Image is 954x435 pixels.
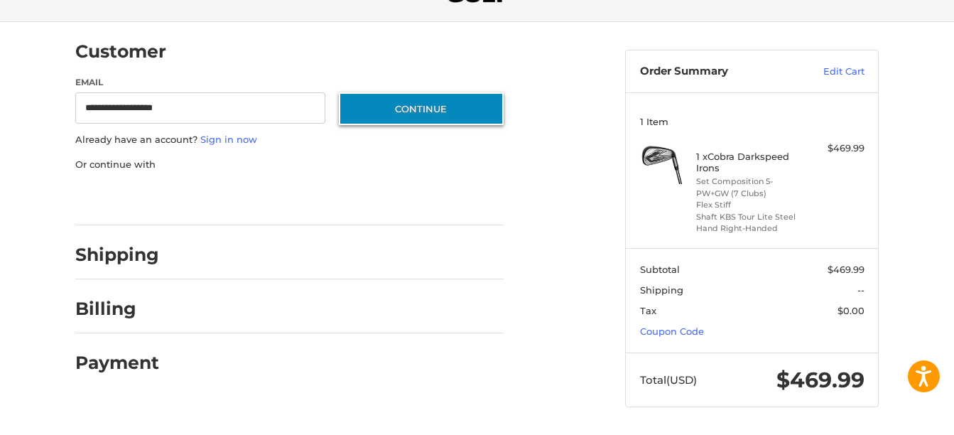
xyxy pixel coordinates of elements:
a: Sign in now [200,134,257,145]
a: Edit Cart [793,65,864,79]
span: Shipping [640,284,683,296]
label: Email [75,76,325,89]
h2: Customer [75,41,166,63]
a: Coupon Code [640,326,704,337]
iframe: PayPal-paylater [191,186,298,211]
li: Flex Stiff [696,199,805,211]
iframe: PayPal-paypal [71,186,178,211]
h2: Billing [75,298,158,320]
li: Hand Right-Handed [696,222,805,235]
span: Subtotal [640,264,680,275]
h3: 1 Item [640,116,864,127]
iframe: PayPal-venmo [312,186,418,211]
span: Total (USD) [640,373,697,387]
span: $469.99 [776,367,864,393]
span: $0.00 [838,305,864,316]
h2: Shipping [75,244,159,266]
h4: 1 x Cobra Darkspeed Irons [696,151,805,174]
button: Continue [339,92,504,125]
span: $469.99 [828,264,864,275]
span: Tax [640,305,656,316]
h2: Payment [75,352,159,374]
h3: Order Summary [640,65,793,79]
div: $469.99 [808,141,864,156]
p: Already have an account? [75,133,504,147]
li: Shaft KBS Tour Lite Steel [696,211,805,223]
span: -- [857,284,864,296]
p: Or continue with [75,158,504,172]
li: Set Composition 5-PW+GW (7 Clubs) [696,176,805,199]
